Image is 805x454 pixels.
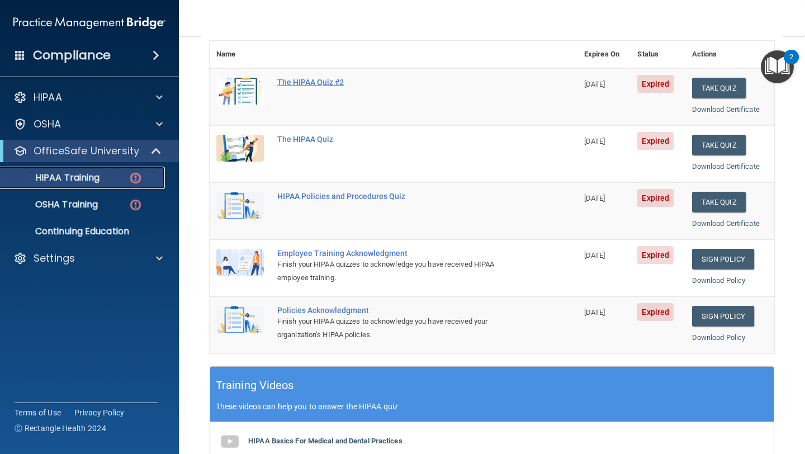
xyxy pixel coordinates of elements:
[631,41,685,68] th: Status
[210,41,271,68] th: Name
[13,91,163,104] a: HIPAA
[13,252,163,265] a: Settings
[219,431,241,453] img: gray_youtube_icon.38fcd6cc.png
[277,192,522,201] div: HIPAA Policies and Procedures Quiz
[692,162,760,171] a: Download Certificate
[13,117,163,131] a: OSHA
[74,407,125,418] a: Privacy Policy
[692,306,754,327] a: Sign Policy
[15,407,61,418] a: Terms of Use
[7,172,100,183] p: HIPAA Training
[577,41,631,68] th: Expires On
[34,91,62,104] p: HIPAA
[15,423,106,434] span: Ⓒ Rectangle Health 2024
[637,75,674,93] span: Expired
[277,315,522,342] div: Finish your HIPAA quizzes to acknowledge you have received your organization’s HIPAA policies.
[584,194,605,202] span: [DATE]
[692,333,746,342] a: Download Policy
[277,249,522,258] div: Employee Training Acknowledgment
[637,132,674,150] span: Expired
[7,226,160,237] p: Continuing Education
[34,117,61,131] p: OSHA
[637,246,674,264] span: Expired
[216,376,294,395] h5: Training Videos
[13,144,162,158] a: OfficeSafe University
[277,135,522,144] div: The HIPAA Quiz
[248,437,402,445] b: HIPAA Basics For Medical and Dental Practices
[34,252,75,265] p: Settings
[692,135,746,155] button: Take Quiz
[789,57,793,72] div: 2
[637,189,674,207] span: Expired
[692,105,760,114] a: Download Certificate
[277,78,522,87] div: The HIPAA Quiz #2
[34,144,139,158] p: OfficeSafe University
[584,308,605,316] span: [DATE]
[692,249,754,269] a: Sign Policy
[129,198,143,212] img: danger-circle.6113f641.png
[584,137,605,145] span: [DATE]
[692,219,760,228] a: Download Certificate
[216,402,768,411] p: These videos can help you to answer the HIPAA quiz
[277,306,522,315] div: Policies Acknowledgment
[692,78,746,98] button: Take Quiz
[692,192,746,212] button: Take Quiz
[584,80,605,88] span: [DATE]
[33,48,111,63] h4: Compliance
[637,303,674,321] span: Expired
[277,258,522,285] div: Finish your HIPAA quizzes to acknowledge you have received HIPAA employee training.
[761,50,794,83] button: Open Resource Center, 2 new notifications
[685,41,774,68] th: Actions
[13,12,165,34] img: PMB logo
[584,251,605,259] span: [DATE]
[692,276,746,285] a: Download Policy
[7,199,98,210] p: OSHA Training
[129,171,143,185] img: danger-circle.6113f641.png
